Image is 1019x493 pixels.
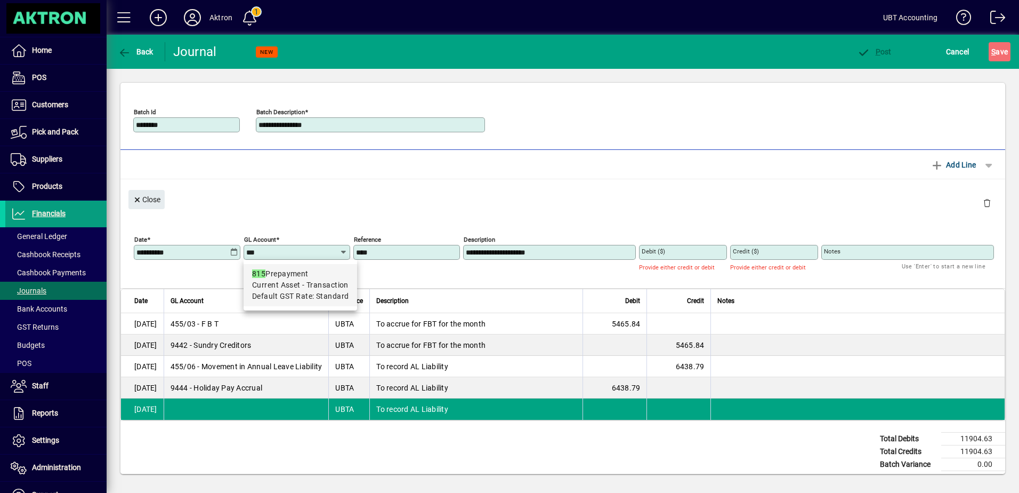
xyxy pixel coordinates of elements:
button: Close [128,190,165,209]
span: Home [32,46,52,54]
span: S [991,47,996,56]
span: Cancel [946,43,969,60]
a: Knowledge Base [948,2,972,37]
div: Aktron [209,9,232,26]
span: Bank Accounts [11,305,67,313]
td: 11904.63 [941,433,1005,446]
span: Current Asset - Transaction [252,280,349,291]
button: Post [854,42,894,61]
a: General Ledger [5,227,107,245]
div: UBT Accounting [883,9,937,26]
button: Save [989,42,1010,61]
td: 0.00 [941,458,1005,471]
span: Notes [717,295,734,307]
div: Journal [173,43,219,60]
span: 9444 - Holiday Pay Accrual [171,383,263,393]
td: To record AL Liability [369,377,583,399]
td: To accrue for FBT for the month [369,335,583,356]
a: POS [5,354,107,372]
a: Logout [982,2,1006,37]
span: 9442 - Sundry Creditors [171,340,252,351]
a: Suppliers [5,146,107,173]
a: Settings [5,427,107,454]
td: Batch Variance [875,458,941,471]
app-page-header-button: Back [107,42,165,61]
mat-label: GL Account [244,236,276,243]
app-page-header-button: Delete [974,198,1000,208]
mat-label: Batch Id [134,108,156,116]
td: UBTA [328,313,369,335]
span: Cashbook Payments [11,268,86,277]
mat-hint: Use 'Enter' to start a new line [902,260,985,272]
a: Cashbook Receipts [5,245,107,264]
a: Products [5,173,107,200]
span: Default GST Rate: Standard [252,291,349,302]
button: Delete [974,190,1000,216]
span: Administration [32,463,81,472]
td: To record AL Liability [369,356,583,377]
td: Total Credits [875,446,941,458]
span: Cashbook Receipts [11,250,80,259]
span: Pick and Pack [32,128,78,136]
td: To record AL Liability [369,399,583,420]
span: ost [857,47,892,56]
td: 5465.84 [583,313,646,335]
div: Prepayment [252,268,349,280]
td: 6438.79 [583,377,646,399]
span: P [876,47,880,56]
mat-label: Description [464,236,495,243]
span: Back [118,47,153,56]
button: Back [115,42,156,61]
a: Pick and Pack [5,119,107,146]
a: GST Returns [5,318,107,336]
button: Profile [175,8,209,27]
span: NEW [260,49,273,55]
a: Customers [5,92,107,118]
a: Cashbook Payments [5,264,107,282]
td: Total Debits [875,433,941,446]
a: Home [5,37,107,64]
mat-label: Batch Description [256,108,305,116]
button: Add [141,8,175,27]
a: Staff [5,373,107,400]
span: GL Account [171,295,204,307]
td: To accrue for FBT for the month [369,313,583,335]
span: Staff [32,381,48,390]
span: Settings [32,436,59,444]
span: General Ledger [11,232,67,241]
a: Budgets [5,336,107,354]
span: 455/03 - F B T [171,319,219,329]
td: 11904.63 [941,446,1005,458]
button: Cancel [943,42,972,61]
mat-label: Notes [824,248,840,255]
td: [DATE] [121,399,164,420]
span: Reports [32,409,58,417]
td: [DATE] [121,313,164,335]
span: POS [11,359,31,368]
span: Journals [11,287,46,295]
mat-label: Debit ($) [642,248,665,255]
mat-option: 815 Prepayment [244,264,357,306]
td: [DATE] [121,335,164,356]
td: 5465.84 [646,335,710,356]
span: Budgets [11,341,45,349]
span: Description [376,295,409,307]
td: 6438.79 [646,356,710,377]
td: UBTA [328,335,369,356]
mat-label: Date [134,236,147,243]
a: Journals [5,282,107,300]
span: Products [32,182,62,190]
span: ave [991,43,1008,60]
em: 815 [252,269,265,278]
span: Debit [625,295,640,307]
span: GST Returns [11,323,59,331]
a: Reports [5,400,107,427]
span: Credit [687,295,704,307]
span: Financials [32,209,66,218]
app-page-header-button: Close [126,194,167,204]
span: 455/06 - Movement in Annual Leave Liability [171,361,322,372]
span: Date [134,295,148,307]
td: [DATE] [121,377,164,399]
mat-label: Credit ($) [733,248,759,255]
td: UBTA [328,399,369,420]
